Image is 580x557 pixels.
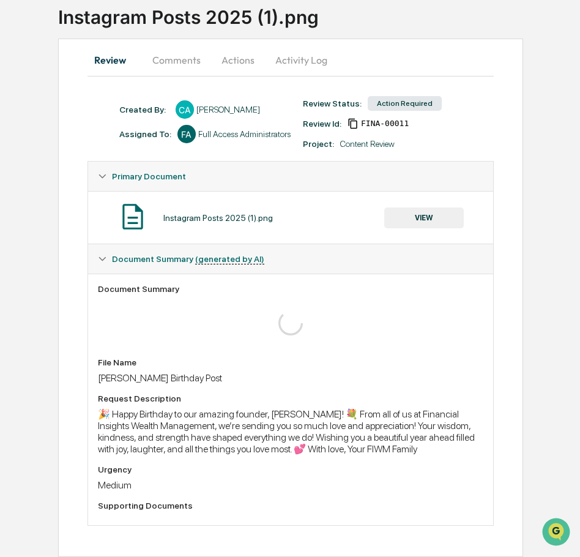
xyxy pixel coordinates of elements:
[98,465,483,474] div: Urgency
[112,254,264,264] span: Document Summary
[24,167,34,177] img: 1746055101610-c473b297-6a78-478c-a979-82029cc54cd1
[112,171,186,181] span: Primary Document
[198,129,291,139] div: Full Access Administrators
[24,274,77,286] span: Data Lookup
[303,139,334,149] div: Project:
[208,97,223,112] button: Start new chat
[12,252,22,261] div: 🖐️
[38,166,99,176] span: [PERSON_NAME]
[55,94,201,106] div: Start new chat
[88,162,493,191] div: Primary Document
[108,200,133,209] span: [DATE]
[88,244,493,274] div: Document Summary (generated by AI)
[88,274,493,525] div: Document Summary (generated by AI)
[12,275,22,285] div: 🔎
[122,304,148,313] span: Pylon
[163,213,273,223] div: Instagram Posts 2025 (1).png
[24,250,79,263] span: Preclearance
[55,106,168,116] div: We're available if you need us!
[98,479,483,491] div: Medium
[12,155,32,174] img: Jack Rasmussen
[98,501,483,510] div: Supporting Documents
[177,125,196,143] div: FA
[98,284,483,294] div: Document Summary
[84,245,157,267] a: 🗄️Attestations
[176,100,194,119] div: CA
[210,45,266,75] button: Actions
[38,200,99,209] span: [PERSON_NAME]
[108,166,133,176] span: [DATE]
[303,99,362,108] div: Review Status:
[117,201,148,232] img: Document Icon
[7,269,82,291] a: 🔎Data Lookup
[98,372,483,384] div: [PERSON_NAME] Birthday Post
[87,45,143,75] button: Review
[384,207,464,228] button: VIEW
[86,303,148,313] a: Powered byPylon
[190,133,223,148] button: See all
[98,394,483,403] div: Request Description
[119,129,171,139] div: Assigned To:
[98,408,483,455] div: 🎉 Happy Birthday to our amazing founder, [PERSON_NAME]! 💐 From all of us at Financial Insights We...
[87,45,494,75] div: secondary tabs example
[12,26,223,45] p: How can we help?
[89,252,99,261] div: 🗄️
[196,105,260,114] div: [PERSON_NAME]
[195,254,264,264] u: (generated by AI)
[12,136,82,146] div: Past conversations
[266,45,337,75] button: Activity Log
[12,94,34,116] img: 1746055101610-c473b297-6a78-478c-a979-82029cc54cd1
[102,200,106,209] span: •
[88,191,493,244] div: Primary Document
[541,517,574,550] iframe: Open customer support
[7,245,84,267] a: 🖐️Preclearance
[98,357,483,367] div: File Name
[119,105,169,114] div: Created By: ‎ ‎
[26,94,48,116] img: 8933085812038_c878075ebb4cc5468115_72.jpg
[340,139,395,149] div: Content Review
[143,45,210,75] button: Comments
[361,119,409,129] span: 113756ed-87b5-420a-8ba9-90f2b3f59d91
[102,166,106,176] span: •
[101,250,152,263] span: Attestations
[368,96,442,111] div: Action Required
[303,119,341,129] div: Review Id:
[12,188,32,207] img: Jordan Ford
